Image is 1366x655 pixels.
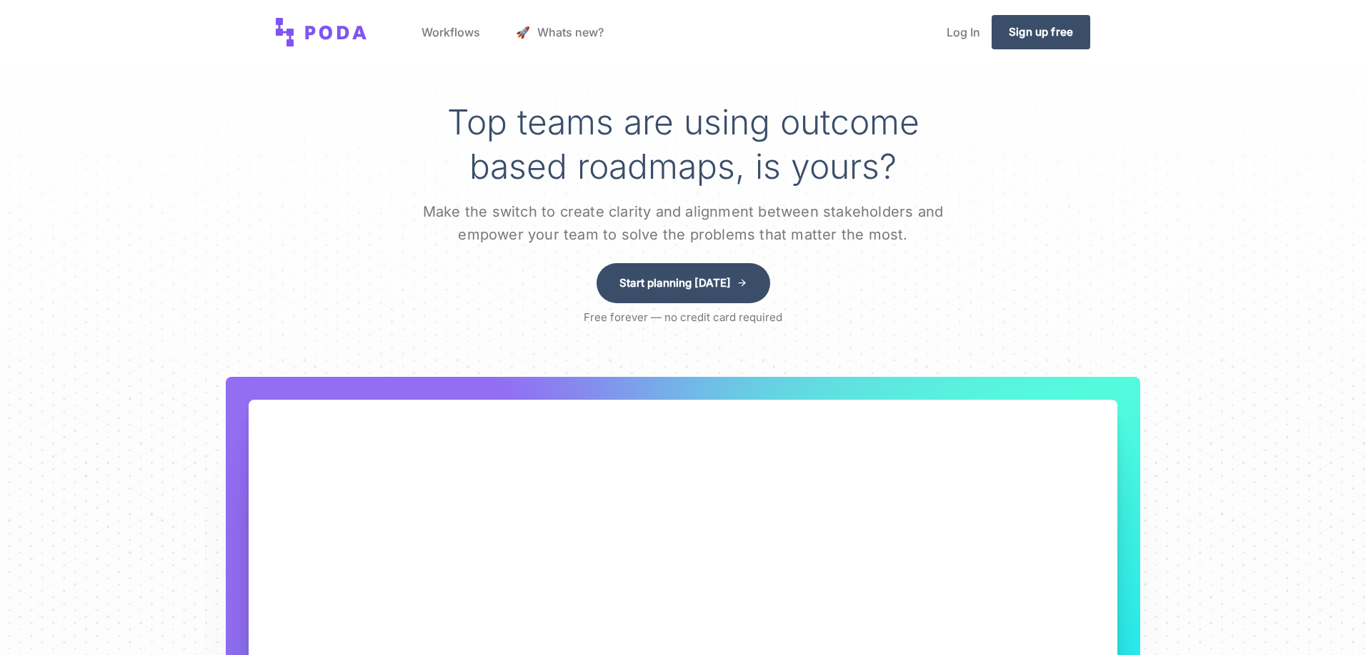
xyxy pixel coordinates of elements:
span: launch [516,21,534,44]
a: Start planning [DATE] [597,263,770,303]
a: launch Whats new? [504,5,615,59]
img: Poda: Opportunity solution trees [276,18,367,46]
span: Top teams are using outcome based roadmaps, is yours? [447,101,919,187]
p: Free forever — no credit card required [584,309,782,326]
a: Log In [935,5,992,59]
p: Make the switch to create clarity and alignment between stakeholders and empower your team to sol... [397,200,969,246]
a: Sign up free [992,15,1090,49]
a: Workflows [410,5,492,59]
